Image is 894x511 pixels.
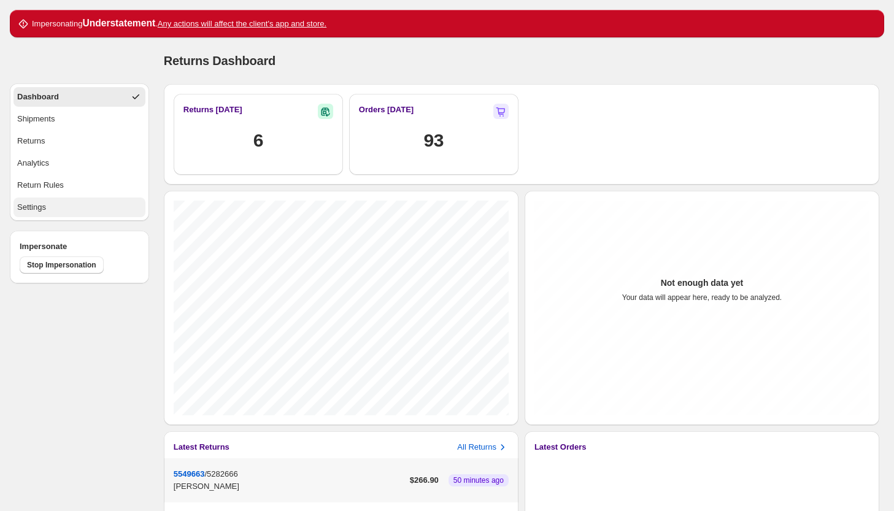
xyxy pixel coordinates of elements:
button: Shipments [13,109,145,129]
p: Impersonating . [32,17,326,30]
h3: Returns [DATE] [183,104,242,116]
div: Shipments [17,113,55,125]
button: Analytics [13,153,145,173]
u: Any actions will affect the client's app and store. [158,19,326,28]
button: Returns [13,131,145,151]
button: Stop Impersonation [20,256,104,274]
span: 5282666 [207,469,238,478]
button: Return Rules [13,175,145,195]
h2: Orders [DATE] [359,104,414,116]
div: / [174,468,405,493]
div: Return Rules [17,179,64,191]
div: Settings [17,201,46,213]
button: 5549663 [174,469,205,478]
button: Settings [13,198,145,217]
p: All Returns [457,441,496,453]
p: $ 266.90 [410,474,439,486]
button: Dashboard [13,87,145,107]
strong: Understatement [82,18,155,28]
div: Returns [17,135,45,147]
div: Dashboard [17,91,59,103]
p: [PERSON_NAME] [174,480,405,493]
div: Analytics [17,157,49,169]
h3: Latest Orders [534,441,587,453]
span: 50 minutes ago [453,475,504,485]
h1: 6 [253,128,263,153]
h1: 93 [423,128,444,153]
span: Returns Dashboard [164,54,276,67]
h3: Latest Returns [174,441,229,453]
span: Stop Impersonation [27,260,96,270]
button: All Returns [457,441,509,453]
h4: Impersonate [20,240,139,253]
